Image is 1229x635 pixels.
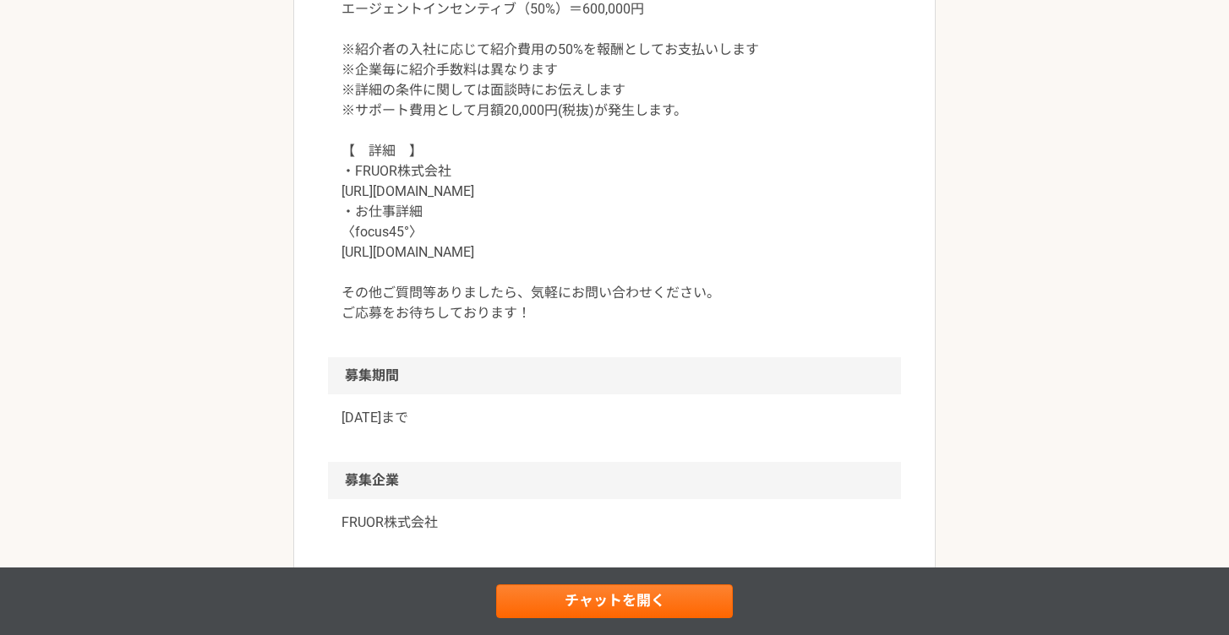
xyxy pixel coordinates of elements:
[341,408,888,428] p: [DATE]まで
[341,513,888,533] a: FRUOR株式会社
[496,584,733,618] a: チャットを開く
[328,357,901,394] h2: 募集期間
[328,462,901,499] h2: 募集企業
